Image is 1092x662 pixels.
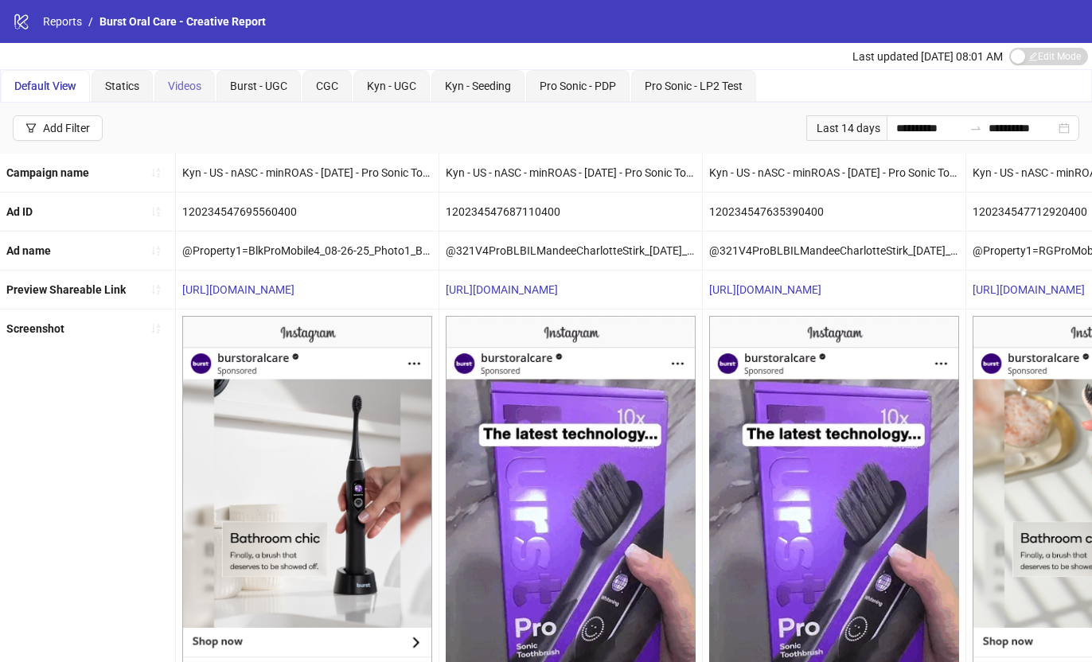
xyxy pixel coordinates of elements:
[176,154,439,192] div: Kyn - US - nASC - minROAS - [DATE] - Pro Sonic Toothbrush - LP2
[367,80,416,92] span: Kyn - UGC
[150,245,162,256] span: sort-ascending
[6,205,33,218] b: Ad ID
[150,284,162,295] span: sort-ascending
[445,80,511,92] span: Kyn - Seeding
[852,50,1003,63] span: Last updated [DATE] 08:01 AM
[176,232,439,270] div: @Property1=BlkProMobile4_08-26-25_Photo1_Brand_Review_ProSonicToothbrush_BurstOralCare_
[14,80,76,92] span: Default View
[703,154,965,192] div: Kyn - US - nASC - minROAS - [DATE] - Pro Sonic Toothbrush - PDP
[703,193,965,231] div: 120234547635390400
[439,193,702,231] div: 120234547687110400
[182,283,294,296] a: [URL][DOMAIN_NAME]
[703,232,965,270] div: @321V4ProBLBILMandeeCharlotteStirk_[DATE]_Video1_Brand_Testimonial_ProSonicToothBrush_BurstOralCa...
[6,244,51,257] b: Ad name
[446,283,558,296] a: [URL][DOMAIN_NAME]
[13,115,103,141] button: Add Filter
[150,323,162,334] span: sort-ascending
[439,232,702,270] div: @321V4ProBLBILMandeeCharlotteStirk_[DATE]_Video1_Brand_Testimonial_ProSonicToothBrush_BurstOralCa...
[969,122,982,134] span: swap-right
[88,13,93,30] li: /
[230,80,287,92] span: Burst - UGC
[439,154,702,192] div: Kyn - US - nASC - minROAS - [DATE] - Pro Sonic Toothbrush - LP2
[99,15,266,28] span: Burst Oral Care - Creative Report
[105,80,139,92] span: Statics
[6,283,126,296] b: Preview Shareable Link
[969,122,982,134] span: to
[43,122,90,134] div: Add Filter
[168,80,201,92] span: Videos
[150,206,162,217] span: sort-ascending
[6,166,89,179] b: Campaign name
[806,115,887,141] div: Last 14 days
[150,167,162,178] span: sort-ascending
[6,322,64,335] b: Screenshot
[25,123,37,134] span: filter
[645,80,743,92] span: Pro Sonic - LP2 Test
[973,283,1085,296] a: [URL][DOMAIN_NAME]
[40,13,85,30] a: Reports
[540,80,616,92] span: Pro Sonic - PDP
[316,80,338,92] span: CGC
[176,193,439,231] div: 120234547695560400
[709,283,821,296] a: [URL][DOMAIN_NAME]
